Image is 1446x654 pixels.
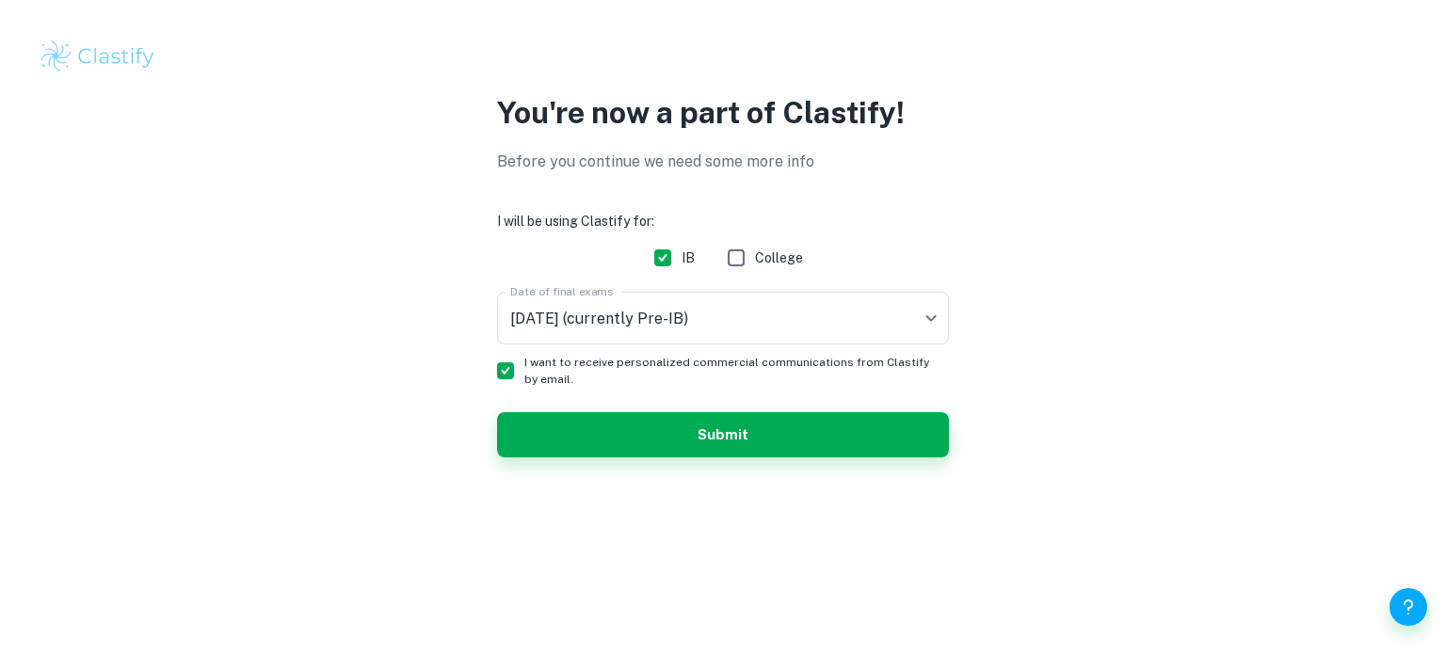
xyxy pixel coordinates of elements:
[497,151,949,173] p: Before you continue we need some more info
[38,38,157,75] img: Clastify logo
[1390,588,1427,626] button: Help and Feedback
[524,354,934,388] span: I want to receive personalized commercial communications from Clastify by email.
[682,247,695,268] span: IB
[38,38,1408,75] a: Clastify logo
[510,283,613,299] label: Date of final exams
[497,292,949,344] div: [DATE] (currently Pre-IB)
[755,247,803,268] span: College
[497,90,949,136] p: You're now a part of Clastify!
[497,211,949,231] h6: I will be using Clastify for:
[497,412,949,457] button: Submit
